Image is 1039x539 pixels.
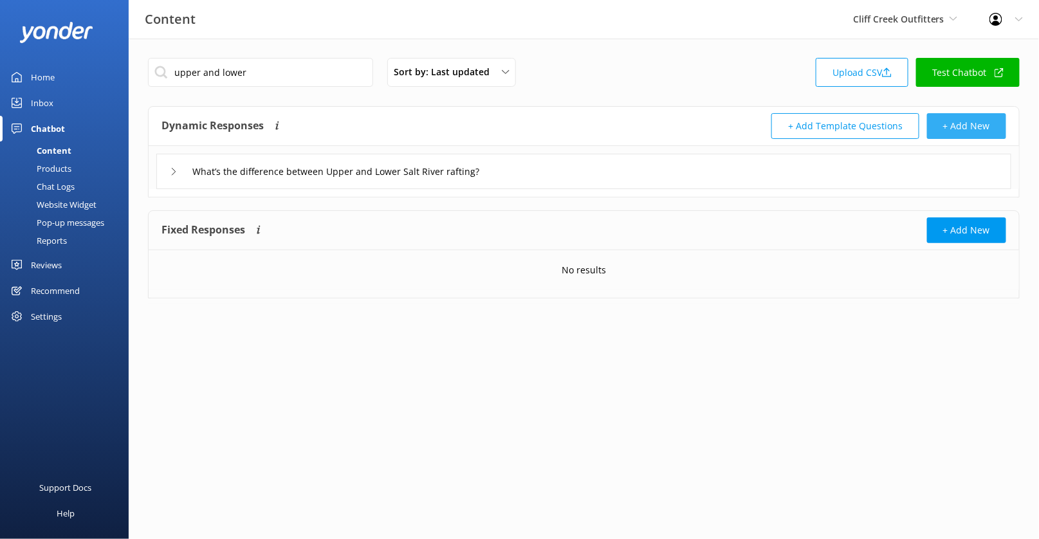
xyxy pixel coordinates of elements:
[8,196,97,214] div: Website Widget
[19,22,93,43] img: yonder-white-logo.png
[161,113,264,139] h4: Dynamic Responses
[145,9,196,30] h3: Content
[816,58,908,87] a: Upload CSV
[31,304,62,329] div: Settings
[8,178,75,196] div: Chat Logs
[8,232,129,250] a: Reports
[8,160,129,178] a: Products
[40,475,92,500] div: Support Docs
[394,65,497,79] span: Sort by: Last updated
[853,13,944,25] span: Cliff Creek Outfitters
[927,217,1006,243] button: + Add New
[771,113,919,139] button: + Add Template Questions
[57,500,75,526] div: Help
[8,142,129,160] a: Content
[8,232,67,250] div: Reports
[161,217,245,243] h4: Fixed Responses
[916,58,1020,87] a: Test Chatbot
[562,263,606,277] p: No results
[31,116,65,142] div: Chatbot
[31,90,53,116] div: Inbox
[8,142,71,160] div: Content
[8,214,129,232] a: Pop-up messages
[31,64,55,90] div: Home
[31,278,80,304] div: Recommend
[927,113,1006,139] button: + Add New
[8,196,129,214] a: Website Widget
[8,178,129,196] a: Chat Logs
[148,58,373,87] input: Search all Chatbot Content
[31,252,62,278] div: Reviews
[8,214,104,232] div: Pop-up messages
[8,160,71,178] div: Products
